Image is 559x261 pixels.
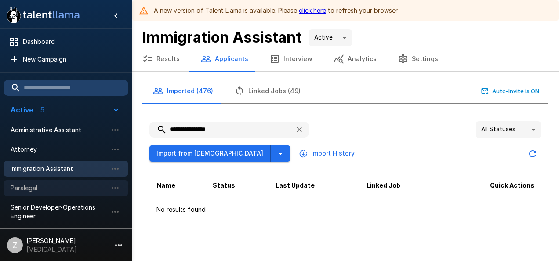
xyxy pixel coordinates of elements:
[297,145,358,162] button: Import History
[149,145,271,162] button: Import from [DEMOGRAPHIC_DATA]
[154,3,398,18] div: A new version of Talent Llama is available. Please to refresh your browser
[132,47,190,71] button: Results
[359,173,442,198] th: Linked Job
[387,47,449,71] button: Settings
[479,84,541,98] button: Auto-Invite is ON
[149,198,541,221] td: No results found
[224,79,311,103] button: Linked Jobs (49)
[142,79,224,103] button: Imported (476)
[149,173,206,198] th: Name
[524,145,541,163] button: Updated Today - 10:31 AM
[142,28,301,46] b: Immigration Assistant
[259,47,323,71] button: Interview
[323,47,387,71] button: Analytics
[299,7,326,14] a: click here
[476,121,541,138] div: All Statuses
[206,173,268,198] th: Status
[441,173,541,198] th: Quick Actions
[190,47,259,71] button: Applicants
[309,29,352,46] div: Active
[269,173,359,198] th: Last Update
